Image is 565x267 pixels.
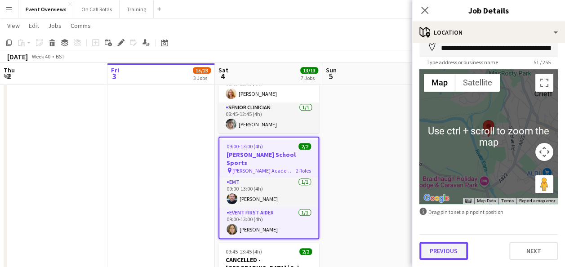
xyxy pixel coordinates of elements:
[535,143,553,161] button: Map camera controls
[67,20,94,31] a: Comms
[519,198,555,203] a: Report a map error
[301,75,318,81] div: 7 Jobs
[422,192,451,204] img: Google
[217,71,228,81] span: 4
[56,53,65,60] div: BST
[412,22,565,43] div: Location
[501,198,514,203] a: Terms (opens in new tab)
[465,198,472,204] button: Keyboard shortcuts
[25,20,43,31] a: Edit
[110,71,119,81] span: 3
[535,74,553,92] button: Toggle fullscreen view
[218,72,319,102] app-card-role: Event First Aider1/108:45-12:45 (4h)[PERSON_NAME]
[2,71,15,81] span: 2
[325,71,337,81] span: 5
[226,248,262,255] span: 09:45-13:45 (4h)
[120,0,154,18] button: Training
[30,53,52,60] span: Week 40
[227,143,263,150] span: 09:00-13:00 (4h)
[44,20,65,31] a: Jobs
[111,66,119,74] span: Fri
[296,167,311,174] span: 2 Roles
[412,4,565,16] h3: Job Details
[74,0,120,18] button: On Call Rotas
[232,167,296,174] span: [PERSON_NAME] Academy Playing Fields
[4,20,23,31] a: View
[477,198,496,204] button: Map Data
[219,177,318,208] app-card-role: EMT1/109:00-13:00 (4h)[PERSON_NAME]
[298,143,311,150] span: 2/2
[4,66,15,74] span: Thu
[218,66,228,74] span: Sat
[419,242,468,260] button: Previous
[218,102,319,133] app-card-role: Senior Clinician1/108:45-12:45 (4h)[PERSON_NAME]
[422,192,451,204] a: Open this area in Google Maps (opens a new window)
[455,74,500,92] button: Show satellite imagery
[7,52,28,61] div: [DATE]
[535,175,553,193] button: Drag Pegman onto the map to open Street View
[7,22,20,30] span: View
[219,151,318,167] h3: [PERSON_NAME] School Sports
[299,248,312,255] span: 2/2
[326,66,337,74] span: Sun
[419,208,558,216] div: Drag pin to set a pinpoint position
[218,137,319,239] app-job-card: 09:00-13:00 (4h)2/2[PERSON_NAME] School Sports [PERSON_NAME] Academy Playing Fields2 RolesEMT1/10...
[48,22,62,30] span: Jobs
[526,59,558,66] span: 51 / 255
[193,75,210,81] div: 3 Jobs
[219,208,318,238] app-card-role: Event First Aider1/109:00-13:00 (4h)[PERSON_NAME]
[424,74,455,92] button: Show street map
[18,0,74,18] button: Event Overviews
[509,242,558,260] button: Next
[29,22,39,30] span: Edit
[71,22,91,30] span: Comms
[419,59,505,66] span: Type address or business name
[300,67,318,74] span: 13/13
[193,67,211,74] span: 15/23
